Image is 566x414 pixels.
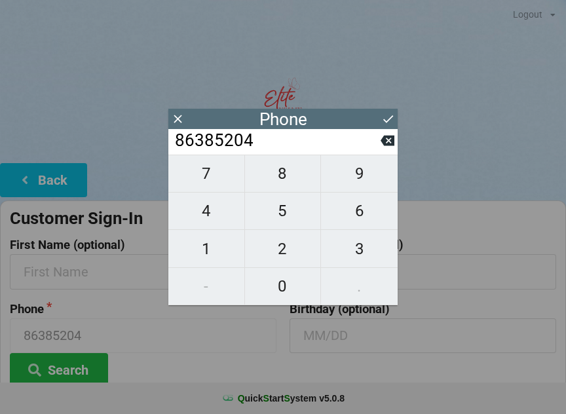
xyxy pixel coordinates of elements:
[168,160,244,187] span: 7
[168,193,245,230] button: 4
[245,230,322,267] button: 2
[245,160,321,187] span: 8
[245,193,322,230] button: 5
[245,235,321,263] span: 2
[321,230,398,267] button: 3
[168,155,245,193] button: 7
[245,155,322,193] button: 8
[321,193,398,230] button: 6
[321,160,398,187] span: 9
[245,273,321,300] span: 0
[245,268,322,305] button: 0
[321,197,398,225] span: 6
[168,235,244,263] span: 1
[321,235,398,263] span: 3
[321,155,398,193] button: 9
[245,197,321,225] span: 5
[168,230,245,267] button: 1
[259,113,307,126] div: Phone
[168,197,244,225] span: 4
